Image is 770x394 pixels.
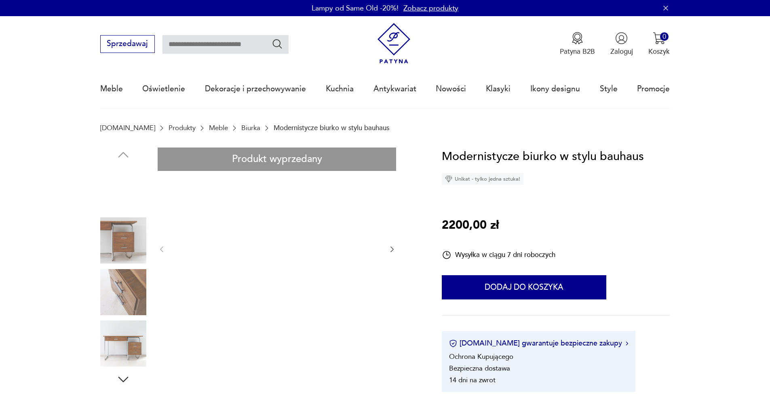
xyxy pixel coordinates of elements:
[560,47,595,56] p: Patyna B2B
[403,3,458,13] a: Zobacz produkty
[142,70,185,107] a: Oświetlenie
[100,124,155,132] a: [DOMAIN_NAME]
[312,3,399,13] p: Lampy od Same Old -20%!
[100,217,146,263] img: Zdjęcie produktu Modernistycze biurko w stylu bauhaus
[100,166,146,212] img: Zdjęcie produktu Modernistycze biurko w stylu bauhaus
[637,70,670,107] a: Promocje
[600,70,618,107] a: Style
[648,47,670,56] p: Koszyk
[176,147,378,350] img: Zdjęcie produktu Modernistycze biurko w stylu bauhaus
[158,147,396,171] div: Produkt wyprzedany
[449,375,496,385] li: 14 dni na zwrot
[660,32,669,41] div: 0
[571,32,584,44] img: Ikona medalu
[442,250,555,260] div: Wysyłka w ciągu 7 dni roboczych
[373,70,416,107] a: Antykwariat
[610,32,633,56] button: Zaloguj
[486,70,511,107] a: Klasyki
[100,35,155,53] button: Sprzedawaj
[100,320,146,367] img: Zdjęcie produktu Modernistycze biurko w stylu bauhaus
[326,70,354,107] a: Kuchnia
[100,269,146,315] img: Zdjęcie produktu Modernistycze biurko w stylu bauhaus
[449,352,513,361] li: Ochrona Kupującego
[442,173,523,185] div: Unikat - tylko jedna sztuka!
[272,38,283,50] button: Szukaj
[648,32,670,56] button: 0Koszyk
[530,70,580,107] a: Ikony designu
[449,364,510,373] li: Bezpieczna dostawa
[205,70,306,107] a: Dekoracje i przechowywanie
[442,275,606,299] button: Dodaj do koszyka
[449,338,628,348] button: [DOMAIN_NAME] gwarantuje bezpieczne zakupy
[436,70,466,107] a: Nowości
[610,47,633,56] p: Zaloguj
[653,32,665,44] img: Ikona koszyka
[169,124,196,132] a: Produkty
[274,124,389,132] p: Modernistycze biurko w stylu bauhaus
[626,341,628,346] img: Ikona strzałki w prawo
[445,175,452,183] img: Ikona diamentu
[449,339,457,348] img: Ikona certyfikatu
[209,124,228,132] a: Meble
[241,124,260,132] a: Biurka
[560,32,595,56] a: Ikona medaluPatyna B2B
[373,23,414,64] img: Patyna - sklep z meblami i dekoracjami vintage
[560,32,595,56] button: Patyna B2B
[442,147,644,166] h1: Modernistycze biurko w stylu bauhaus
[442,216,499,235] p: 2200,00 zł
[100,70,123,107] a: Meble
[100,41,155,48] a: Sprzedawaj
[615,32,628,44] img: Ikonka użytkownika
